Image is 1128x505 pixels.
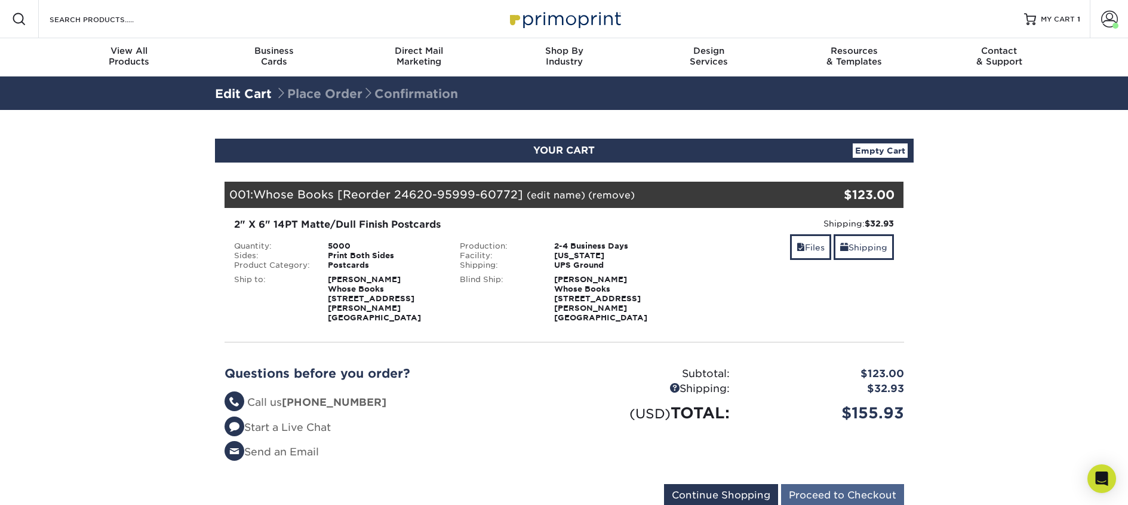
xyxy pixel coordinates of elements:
span: Design [637,45,782,56]
a: DesignServices [637,38,782,76]
span: Shop By [491,45,637,56]
div: TOTAL: [564,402,739,424]
div: Sides: [225,251,319,261]
div: Shipping: [564,381,739,397]
a: Start a Live Chat [225,421,331,433]
div: $123.00 [739,366,913,382]
div: Industry [491,45,637,67]
div: Print Both Sides [319,251,451,261]
a: BusinessCards [201,38,346,76]
span: Contact [927,45,1072,56]
span: 1 [1077,15,1080,23]
div: Postcards [319,261,451,270]
div: 5000 [319,241,451,251]
div: UPS Ground [545,261,677,270]
a: Files [790,234,831,260]
a: Send an Email [225,446,319,458]
span: Direct Mail [346,45,491,56]
div: Facility: [451,251,545,261]
a: Direct MailMarketing [346,38,491,76]
span: YOUR CART [533,145,595,156]
input: SEARCH PRODUCTS..... [48,12,165,26]
div: [US_STATE] [545,251,677,261]
div: Subtotal: [564,366,739,382]
div: 001: [225,182,791,208]
a: Edit Cart [215,87,272,101]
div: Product Category: [225,261,319,270]
a: Shipping [834,234,894,260]
div: Quantity: [225,241,319,251]
strong: $32.93 [865,219,894,228]
div: 2-4 Business Days [545,241,677,251]
strong: [PERSON_NAME] Whose Books [STREET_ADDRESS][PERSON_NAME] [GEOGRAPHIC_DATA] [328,275,421,322]
a: Contact& Support [927,38,1072,76]
div: 2" X 6" 14PT Matte/Dull Finish Postcards [234,218,668,232]
div: & Support [927,45,1072,67]
div: Marketing [346,45,491,67]
div: Cards [201,45,346,67]
div: Services [637,45,782,67]
a: (edit name) [527,189,585,201]
a: View AllProducts [57,38,202,76]
div: Products [57,45,202,67]
a: Resources& Templates [782,38,927,76]
iframe: Google Customer Reviews [3,469,102,501]
span: files [797,243,805,252]
img: Primoprint [505,6,624,32]
a: (remove) [588,189,635,201]
a: Shop ByIndustry [491,38,637,76]
span: Resources [782,45,927,56]
span: Whose Books [Reorder 24620-95999-60772] [253,188,523,201]
div: $123.00 [791,186,895,204]
h2: Questions before you order? [225,366,555,381]
div: Blind Ship: [451,275,545,323]
div: $32.93 [739,381,913,397]
div: Open Intercom Messenger [1087,464,1116,493]
div: Ship to: [225,275,319,323]
small: (USD) [629,406,671,421]
span: shipping [840,243,849,252]
div: & Templates [782,45,927,67]
span: Business [201,45,346,56]
strong: [PERSON_NAME] Whose Books [STREET_ADDRESS][PERSON_NAME] [GEOGRAPHIC_DATA] [554,275,647,322]
a: Empty Cart [853,143,908,158]
span: MY CART [1041,14,1075,25]
span: Place Order Confirmation [275,87,458,101]
div: $155.93 [739,402,913,424]
div: Shipping: [451,261,545,270]
li: Call us [225,395,555,411]
div: Shipping: [686,218,895,229]
div: Production: [451,241,545,251]
span: View All [57,45,202,56]
strong: [PHONE_NUMBER] [282,396,386,408]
